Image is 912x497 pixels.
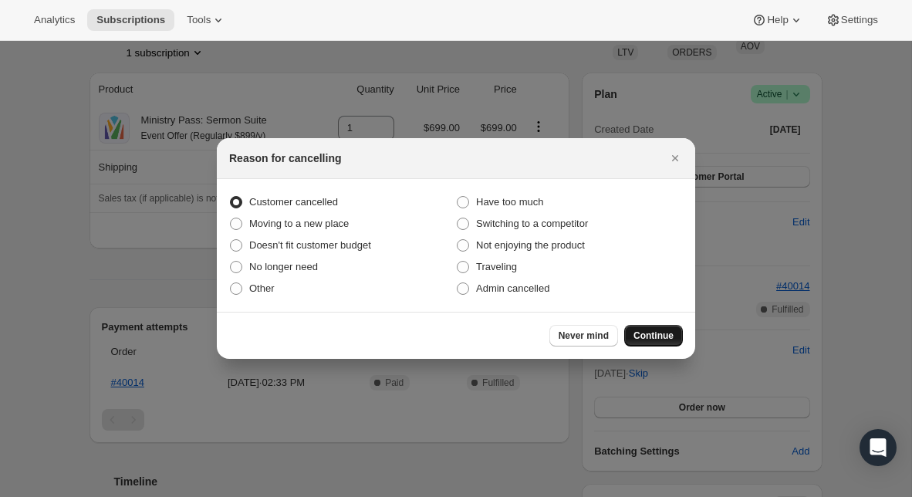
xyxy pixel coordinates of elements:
[249,282,275,294] span: Other
[476,196,543,208] span: Have too much
[841,14,878,26] span: Settings
[249,239,371,251] span: Doesn't fit customer budget
[87,9,174,31] button: Subscriptions
[559,330,609,342] span: Never mind
[476,218,588,229] span: Switching to a competitor
[187,14,211,26] span: Tools
[767,14,788,26] span: Help
[624,325,683,347] button: Continue
[816,9,887,31] button: Settings
[177,9,235,31] button: Tools
[476,261,517,272] span: Traveling
[249,218,349,229] span: Moving to a new place
[249,196,338,208] span: Customer cancelled
[633,330,674,342] span: Continue
[476,282,549,294] span: Admin cancelled
[860,429,897,466] div: Open Intercom Messenger
[25,9,84,31] button: Analytics
[229,150,341,166] h2: Reason for cancelling
[96,14,165,26] span: Subscriptions
[476,239,585,251] span: Not enjoying the product
[249,261,318,272] span: No longer need
[664,147,686,169] button: Close
[742,9,812,31] button: Help
[34,14,75,26] span: Analytics
[549,325,618,347] button: Never mind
